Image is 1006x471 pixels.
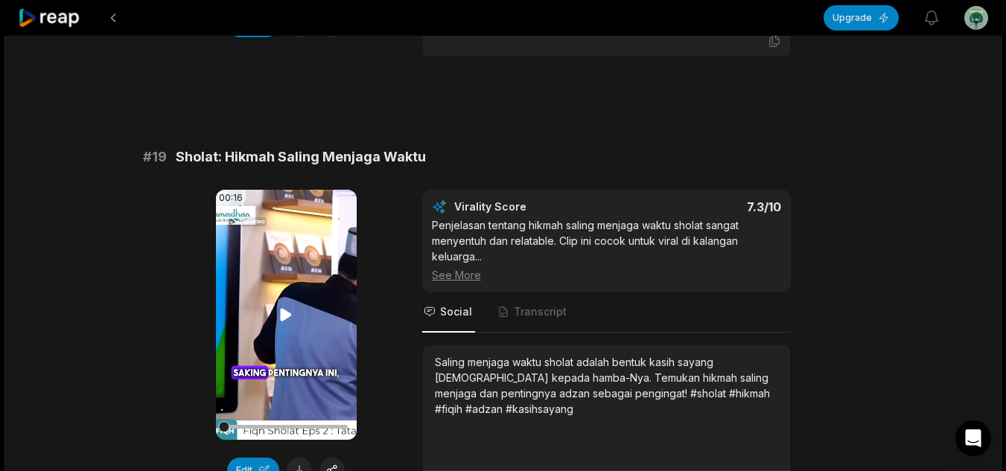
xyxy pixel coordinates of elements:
video: Your browser does not support mp4 format. [216,190,357,440]
div: Penjelasan tentang hikmah saling menjaga waktu sholat sangat menyentuh dan relatable. Clip ini co... [432,217,781,283]
div: Virality Score [454,199,614,214]
div: 7.3 /10 [621,199,781,214]
span: Transcript [514,304,567,319]
nav: Tabs [422,292,791,333]
span: # 19 [143,147,167,167]
div: Open Intercom Messenger [955,420,991,456]
span: Social [440,304,472,319]
span: Sholat: Hikmah Saling Menjaga Waktu [176,147,426,167]
div: See More [432,267,781,283]
div: Saling menjaga waktu sholat adalah bentuk kasih sayang [DEMOGRAPHIC_DATA] kepada hamba-Nya. Temuk... [435,354,778,417]
button: Upgrade [824,5,899,31]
